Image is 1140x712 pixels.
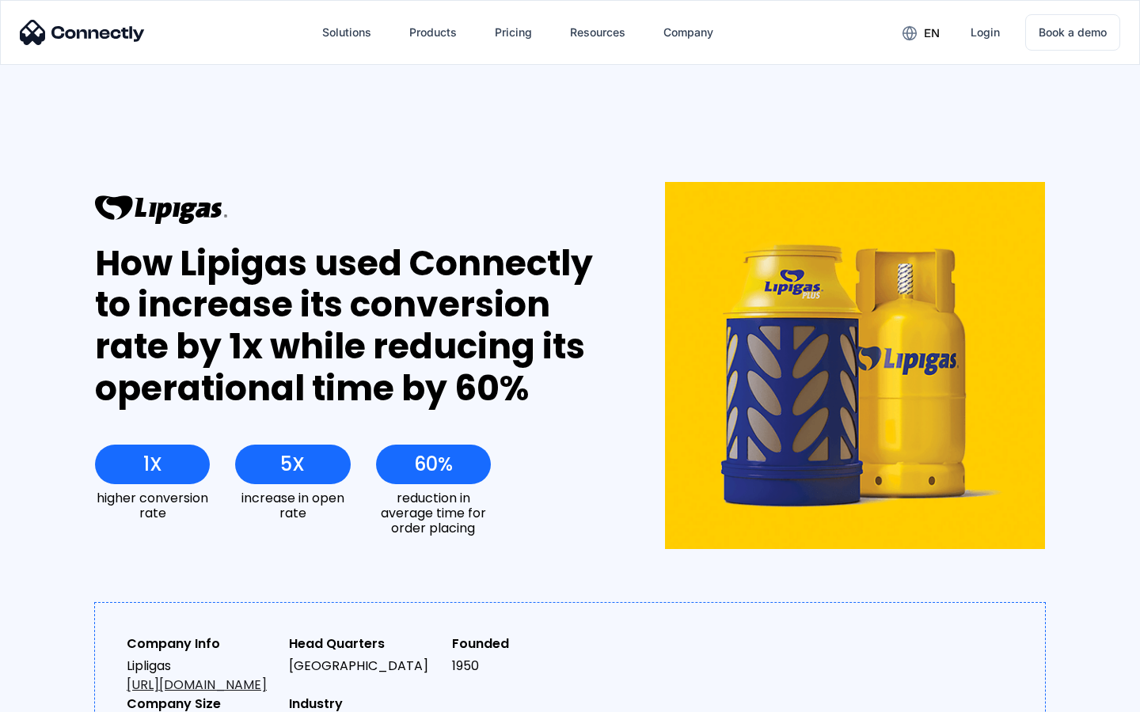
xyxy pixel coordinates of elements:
div: Head Quarters [289,634,439,653]
div: How Lipigas used Connectly to increase its conversion rate by 1x while reducing its operational t... [95,243,607,410]
a: [URL][DOMAIN_NAME] [127,676,267,694]
div: Resources [570,21,625,44]
div: [GEOGRAPHIC_DATA] [289,657,439,676]
div: increase in open rate [235,490,350,521]
a: Pricing [482,13,545,51]
div: Products [409,21,457,44]
div: Lipligas [127,657,276,695]
div: 5X [280,453,305,475]
div: Company [663,21,713,44]
div: Company Info [127,634,276,653]
img: Connectly Logo [20,20,145,45]
a: Book a demo [1025,14,1120,51]
a: Login [958,13,1013,51]
div: Founded [452,634,602,653]
aside: Language selected: English [16,684,95,706]
div: Pricing [495,21,532,44]
div: reduction in average time for order placing [376,490,491,536]
div: higher conversion rate [95,490,210,521]
div: 1X [143,453,162,475]
div: Login [971,21,1000,44]
ul: Language list [32,684,95,706]
div: Solutions [322,21,371,44]
div: 60% [414,453,453,475]
div: 1950 [452,657,602,676]
div: en [924,22,940,44]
